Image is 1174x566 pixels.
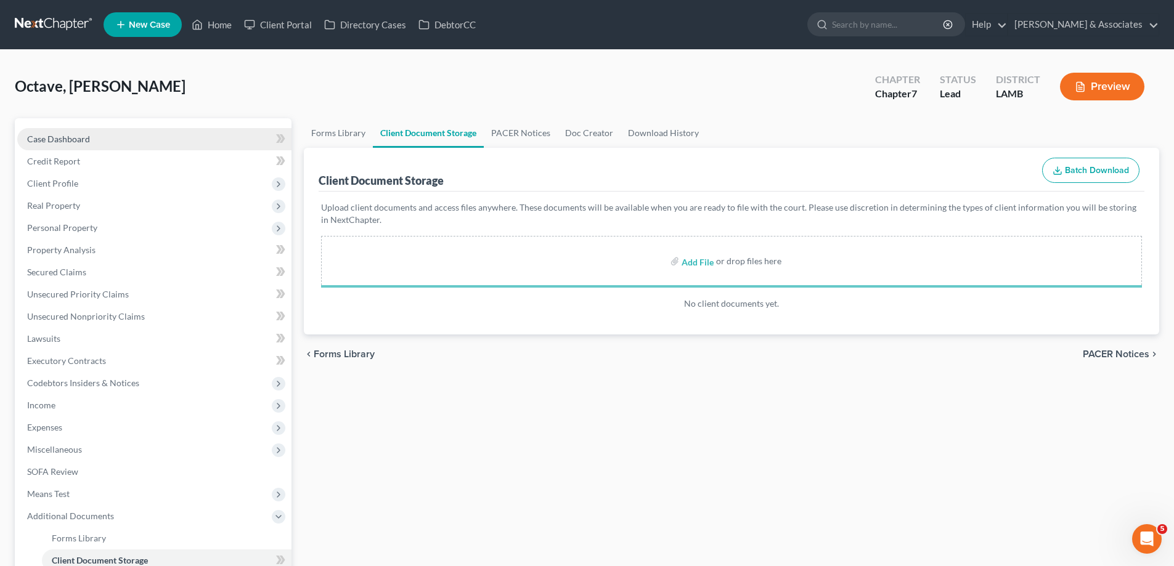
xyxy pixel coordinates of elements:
a: SOFA Review [17,461,291,483]
span: 7 [911,87,917,99]
a: DebtorCC [412,14,482,36]
button: chevron_left Forms Library [304,349,375,359]
span: Means Test [27,488,70,499]
div: or drop files here [716,255,781,267]
span: Real Property [27,200,80,211]
span: Property Analysis [27,245,96,255]
span: Personal Property [27,222,97,233]
div: LAMB [996,87,1040,101]
div: Client Document Storage [319,173,444,188]
div: Chapter [875,73,920,87]
span: Income [27,400,55,410]
a: Secured Claims [17,261,291,283]
span: Codebtors Insiders & Notices [27,378,139,388]
span: Unsecured Priority Claims [27,289,129,299]
span: Client Document Storage [52,555,148,565]
span: SOFA Review [27,466,78,477]
a: Unsecured Priority Claims [17,283,291,305]
span: 5 [1157,524,1167,534]
a: Client Document Storage [373,118,484,148]
span: Octave, [PERSON_NAME] [15,77,185,95]
span: Miscellaneous [27,444,82,455]
span: PACER Notices [1083,349,1149,359]
a: Property Analysis [17,239,291,261]
span: Lawsuits [27,333,60,344]
button: PACER Notices chevron_right [1083,349,1159,359]
a: Lawsuits [17,328,291,350]
p: Upload client documents and access files anywhere. These documents will be available when you are... [321,201,1142,226]
span: Forms Library [314,349,375,359]
span: Client Profile [27,178,78,188]
span: Secured Claims [27,267,86,277]
span: Additional Documents [27,511,114,521]
span: New Case [129,20,170,30]
a: [PERSON_NAME] & Associates [1008,14,1159,36]
div: Chapter [875,87,920,101]
span: Forms Library [52,533,106,543]
button: Batch Download [1042,158,1139,184]
i: chevron_right [1149,349,1159,359]
input: Search by name... [832,13,945,36]
div: Status [940,73,976,87]
a: Forms Library [42,527,291,549]
iframe: Intercom live chat [1132,524,1162,554]
a: Doc Creator [558,118,621,148]
a: Executory Contracts [17,350,291,372]
span: Batch Download [1065,165,1129,176]
span: Expenses [27,422,62,432]
a: Forms Library [304,118,373,148]
button: Preview [1060,73,1144,100]
p: No client documents yet. [321,297,1142,310]
a: Help [966,14,1007,36]
a: Directory Cases [318,14,412,36]
span: Credit Report [27,156,80,166]
div: Lead [940,87,976,101]
a: Unsecured Nonpriority Claims [17,305,291,328]
a: Case Dashboard [17,128,291,150]
span: Unsecured Nonpriority Claims [27,311,145,321]
span: Executory Contracts [27,355,106,366]
i: chevron_left [304,349,314,359]
a: PACER Notices [484,118,558,148]
a: Home [185,14,238,36]
a: Credit Report [17,150,291,172]
a: Client Portal [238,14,318,36]
div: District [996,73,1040,87]
a: Download History [621,118,706,148]
span: Case Dashboard [27,134,90,144]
